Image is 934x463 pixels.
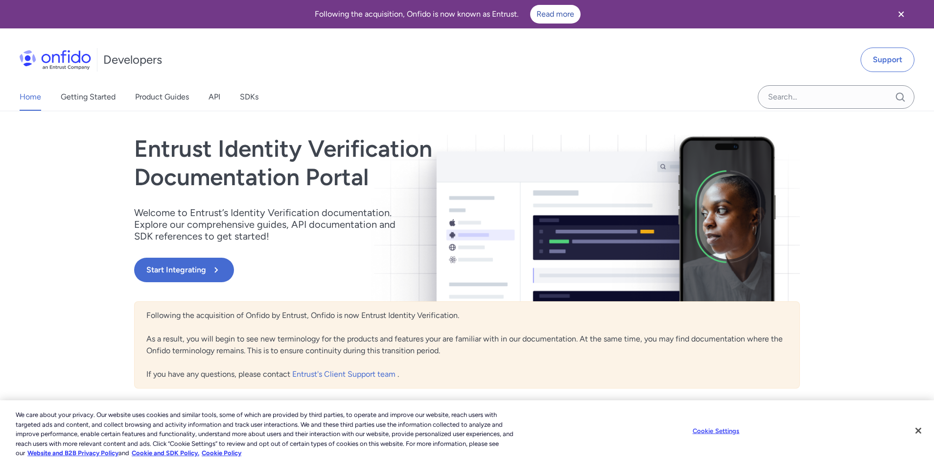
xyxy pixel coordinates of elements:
p: Welcome to Entrust’s Identity Verification documentation. Explore our comprehensive guides, API d... [134,207,408,242]
a: API [209,83,220,111]
a: More information about our cookie policy., opens in a new tab [27,449,118,457]
button: Cookie Settings [685,421,747,441]
input: Onfido search input field [758,85,914,109]
a: Start Integrating [134,258,600,282]
a: Getting Started [61,83,116,111]
a: Support [861,48,914,72]
div: We care about your privacy. Our website uses cookies and similar tools, some of which are provide... [16,410,514,458]
img: Onfido Logo [20,50,91,70]
button: Close banner [883,2,919,26]
button: Close [908,420,929,441]
h1: Developers [103,52,162,68]
a: Entrust's Client Support team [292,369,397,379]
button: Start Integrating [134,258,234,282]
div: Following the acquisition of Onfido by Entrust, Onfido is now Entrust Identity Verification. As a... [134,301,800,389]
div: Following the acquisition, Onfido is now known as Entrust. [12,5,883,24]
svg: Close banner [895,8,907,20]
a: Read more [530,5,581,24]
a: Home [20,83,41,111]
h1: Entrust Identity Verification Documentation Portal [134,135,600,191]
a: Cookie and SDK Policy. [132,449,199,457]
a: Product Guides [135,83,189,111]
a: Cookie Policy [202,449,241,457]
a: SDKs [240,83,258,111]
